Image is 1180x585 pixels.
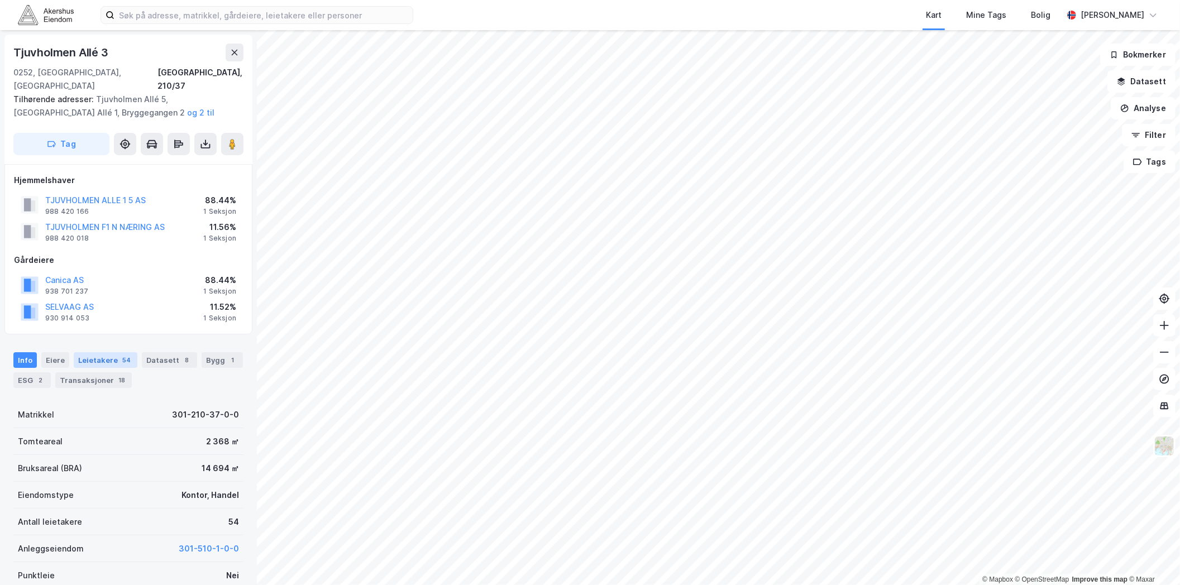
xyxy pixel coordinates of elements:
a: Improve this map [1072,576,1128,583]
div: 18 [116,375,127,386]
div: Datasett [142,352,197,368]
div: Tomteareal [18,435,63,448]
a: OpenStreetMap [1015,576,1069,583]
div: 1 Seksjon [203,314,236,323]
div: ESG [13,372,51,388]
div: Punktleie [18,569,55,582]
div: 88.44% [203,274,236,287]
button: Filter [1122,124,1176,146]
div: Leietakere [74,352,137,368]
div: Nei [226,569,239,582]
button: 301-510-1-0-0 [179,542,239,555]
div: Kontor, Handel [181,488,239,502]
div: 2 [35,375,46,386]
div: 301-210-37-0-0 [172,408,239,421]
div: 1 Seksjon [203,234,236,243]
div: Hjemmelshaver [14,174,243,187]
div: 54 [228,515,239,529]
div: Kontrollprogram for chat [1124,531,1180,585]
span: Tilhørende adresser: [13,94,96,104]
div: [GEOGRAPHIC_DATA], 210/37 [157,66,243,93]
div: 88.44% [203,194,236,207]
div: 11.56% [203,220,236,234]
div: [PERSON_NAME] [1081,8,1144,22]
div: Transaksjoner [55,372,132,388]
button: Datasett [1107,70,1176,93]
div: 0252, [GEOGRAPHIC_DATA], [GEOGRAPHIC_DATA] [13,66,157,93]
div: Eiendomstype [18,488,74,502]
div: Kart [926,8,942,22]
input: Søk på adresse, matrikkel, gårdeiere, leietakere eller personer [114,7,413,23]
div: 54 [120,354,133,366]
iframe: Chat Widget [1124,531,1180,585]
button: Bokmerker [1100,44,1176,66]
div: Mine Tags [966,8,1006,22]
div: 11.52% [203,300,236,314]
div: 930 914 053 [45,314,89,323]
button: Tags [1124,151,1176,173]
button: Tag [13,133,109,155]
div: Eiere [41,352,69,368]
div: 988 420 166 [45,207,89,216]
img: akershus-eiendom-logo.9091f326c980b4bce74ccdd9f866810c.svg [18,5,74,25]
div: 988 420 018 [45,234,89,243]
img: Z [1154,435,1175,457]
a: Mapbox [982,576,1013,583]
button: Analyse [1111,97,1176,119]
div: Anleggseiendom [18,542,84,555]
div: Bygg [202,352,243,368]
div: 8 [181,354,193,366]
div: Bolig [1031,8,1050,22]
div: 1 [227,354,238,366]
div: Tjuvholmen Allé 5, [GEOGRAPHIC_DATA] Allé 1, Bryggegangen 2 [13,93,235,119]
div: 1 Seksjon [203,207,236,216]
div: Matrikkel [18,408,54,421]
div: Info [13,352,37,368]
div: 1 Seksjon [203,287,236,296]
div: Antall leietakere [18,515,82,529]
div: Tjuvholmen Allé 3 [13,44,111,61]
div: Bruksareal (BRA) [18,462,82,475]
div: 938 701 237 [45,287,88,296]
div: 2 368 ㎡ [206,435,239,448]
div: 14 694 ㎡ [202,462,239,475]
div: Gårdeiere [14,253,243,267]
